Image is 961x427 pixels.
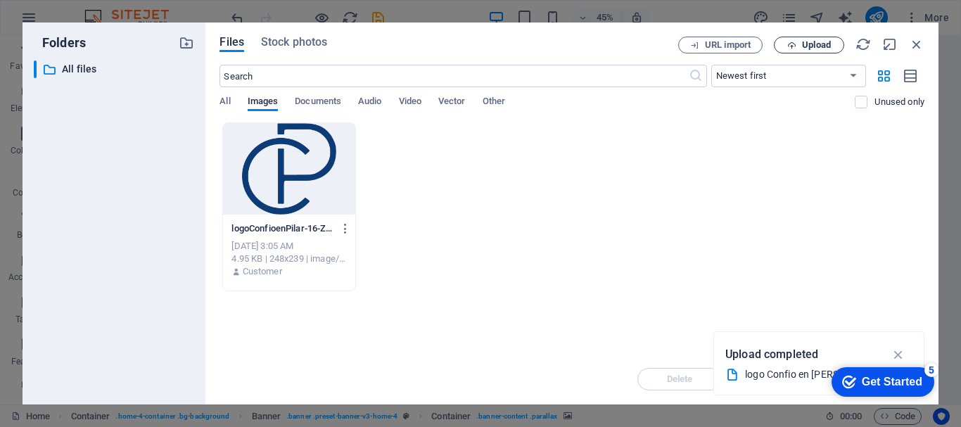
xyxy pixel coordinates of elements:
[438,93,466,113] span: Vector
[231,240,346,253] div: [DATE] 3:05 AM
[243,265,282,278] p: Customer
[678,37,763,53] button: URL import
[219,34,244,51] span: Files
[725,345,818,364] p: Upload completed
[745,367,882,383] div: logo Confio en [PERSON_NAME]-16.png
[909,37,924,52] i: Close
[855,37,871,52] i: Reload
[62,61,169,77] p: All files
[219,93,230,113] span: All
[231,222,333,235] p: logoConfioenPilar-16-Z-pZp4yXzJC02uUvW5x_nA.png
[179,35,194,51] i: Create new folder
[483,93,505,113] span: Other
[34,60,37,78] div: ​
[104,3,118,17] div: 5
[295,93,341,113] span: Documents
[874,96,924,108] p: Displays only files that are not in use on the website. Files added during this session can still...
[399,93,421,113] span: Video
[34,34,86,52] p: Folders
[11,7,114,37] div: Get Started 5 items remaining, 0% complete
[358,93,381,113] span: Audio
[42,15,102,28] div: Get Started
[219,65,688,87] input: Search
[802,41,831,49] span: Upload
[231,253,346,265] div: 4.95 KB | 248x239 | image/png
[248,93,279,113] span: Images
[774,37,844,53] button: Upload
[882,37,898,52] i: Minimize
[705,41,751,49] span: URL import
[261,34,327,51] span: Stock photos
